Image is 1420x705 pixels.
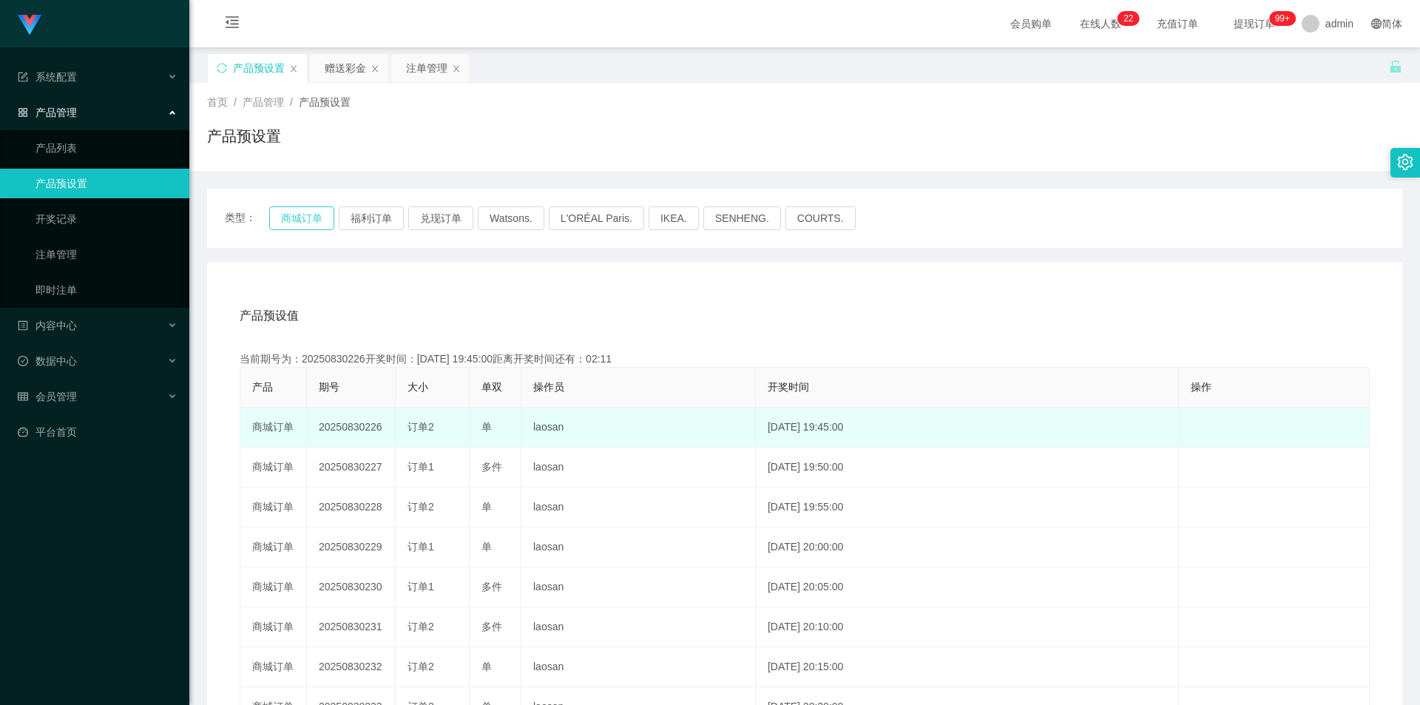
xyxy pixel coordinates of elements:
[307,488,396,527] td: 20250830228
[207,1,257,48] i: 图标: menu-fold
[533,381,564,393] span: 操作员
[290,96,293,108] span: /
[207,96,228,108] span: 首页
[240,351,1370,367] div: 当前期号为：20250830226开奖时间：[DATE] 19:45:00距离开奖时间还有：02:11
[1123,11,1129,26] p: 2
[521,647,756,687] td: laosan
[18,417,177,447] a: 图标: dashboard平台首页
[243,96,284,108] span: 产品管理
[756,647,1179,687] td: [DATE] 20:15:00
[35,204,177,234] a: 开奖记录
[408,501,434,513] span: 订单2
[406,54,447,82] div: 注单管理
[408,381,428,393] span: 大小
[240,567,307,607] td: 商城订单
[481,541,492,553] span: 单
[1072,18,1129,29] span: 在线人数
[18,355,77,367] span: 数据中心
[240,307,299,325] span: 产品预设值
[452,64,461,73] i: 图标: close
[408,581,434,593] span: 订单1
[307,527,396,567] td: 20250830229
[649,206,699,230] button: IKEA.
[240,408,307,448] td: 商城订单
[521,448,756,488] td: laosan
[35,169,177,198] a: 产品预设置
[1226,18,1282,29] span: 提现订单
[240,607,307,647] td: 商城订单
[481,581,502,593] span: 多件
[289,64,298,73] i: 图标: close
[371,64,379,73] i: 图标: close
[299,96,351,108] span: 产品预设置
[521,527,756,567] td: laosan
[1129,11,1134,26] p: 2
[240,448,307,488] td: 商城订单
[35,133,177,163] a: 产品列表
[481,381,502,393] span: 单双
[339,206,404,230] button: 福利订单
[756,448,1179,488] td: [DATE] 19:50:00
[1269,11,1296,26] sup: 1030
[217,63,227,73] i: 图标: sync
[481,661,492,672] span: 单
[234,96,237,108] span: /
[408,661,434,672] span: 订单2
[408,621,434,633] span: 订单2
[307,647,396,687] td: 20250830232
[207,125,281,147] h1: 产品预设置
[18,107,28,118] i: 图标: appstore-o
[269,206,334,230] button: 商城订单
[18,391,28,402] i: 图标: table
[307,448,396,488] td: 20250830227
[18,391,77,402] span: 会员管理
[307,567,396,607] td: 20250830230
[408,421,434,433] span: 订单2
[408,206,473,230] button: 兑现订单
[18,107,77,118] span: 产品管理
[18,72,28,82] i: 图标: form
[225,206,269,230] span: 类型：
[481,461,502,473] span: 多件
[481,501,492,513] span: 单
[319,381,339,393] span: 期号
[1149,18,1206,29] span: 充值订单
[307,408,396,448] td: 20250830226
[549,206,644,230] button: L'ORÉAL Paris.
[756,527,1179,567] td: [DATE] 20:00:00
[756,488,1179,527] td: [DATE] 19:55:00
[481,421,492,433] span: 单
[325,54,366,82] div: 赠送彩金
[768,381,809,393] span: 开奖时间
[785,206,856,230] button: COURTS.
[1118,11,1139,26] sup: 22
[521,607,756,647] td: laosan
[408,541,434,553] span: 订单1
[756,567,1179,607] td: [DATE] 20:05:00
[307,607,396,647] td: 20250830231
[521,488,756,527] td: laosan
[481,621,502,633] span: 多件
[18,71,77,83] span: 系统配置
[18,320,28,331] i: 图标: profile
[1371,18,1382,29] i: 图标: global
[252,381,273,393] span: 产品
[408,461,434,473] span: 订单1
[1191,381,1211,393] span: 操作
[478,206,544,230] button: Watsons.
[240,527,307,567] td: 商城订单
[703,206,781,230] button: SENHENG.
[18,356,28,366] i: 图标: check-circle-o
[756,607,1179,647] td: [DATE] 20:10:00
[1397,154,1413,170] i: 图标: setting
[233,54,285,82] div: 产品预设置
[35,240,177,269] a: 注单管理
[18,15,41,36] img: logo.9652507e.png
[35,275,177,305] a: 即时注单
[1389,60,1402,73] i: 图标: unlock
[240,647,307,687] td: 商城订单
[521,408,756,448] td: laosan
[521,567,756,607] td: laosan
[756,408,1179,448] td: [DATE] 19:45:00
[18,320,77,331] span: 内容中心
